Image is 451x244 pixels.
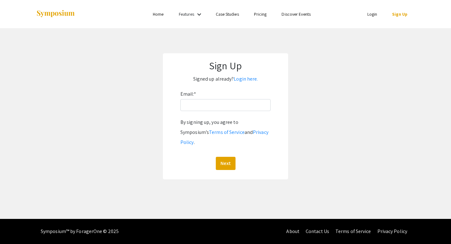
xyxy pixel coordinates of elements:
a: Contact Us [306,228,329,235]
a: Login here. [234,76,258,82]
mat-icon: Expand Features list [195,11,203,18]
a: About [286,228,299,235]
a: Discover Events [282,11,311,17]
a: Login [367,11,377,17]
a: Home [153,11,163,17]
a: Case Studies [216,11,239,17]
a: Features [179,11,194,17]
a: Privacy Policy [377,228,407,235]
div: Symposium™ by ForagerOne © 2025 [41,219,119,244]
a: Privacy Policy [180,129,268,146]
a: Sign Up [392,11,407,17]
a: Terms of Service [209,129,245,135]
img: Symposium by ForagerOne [36,10,75,18]
p: Signed up already? [169,74,282,84]
button: Next [216,157,236,170]
h1: Sign Up [169,60,282,72]
label: Email: [180,89,196,99]
div: By signing up, you agree to Symposium’s and . [180,117,271,147]
a: Pricing [254,11,267,17]
a: Terms of Service [335,228,371,235]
